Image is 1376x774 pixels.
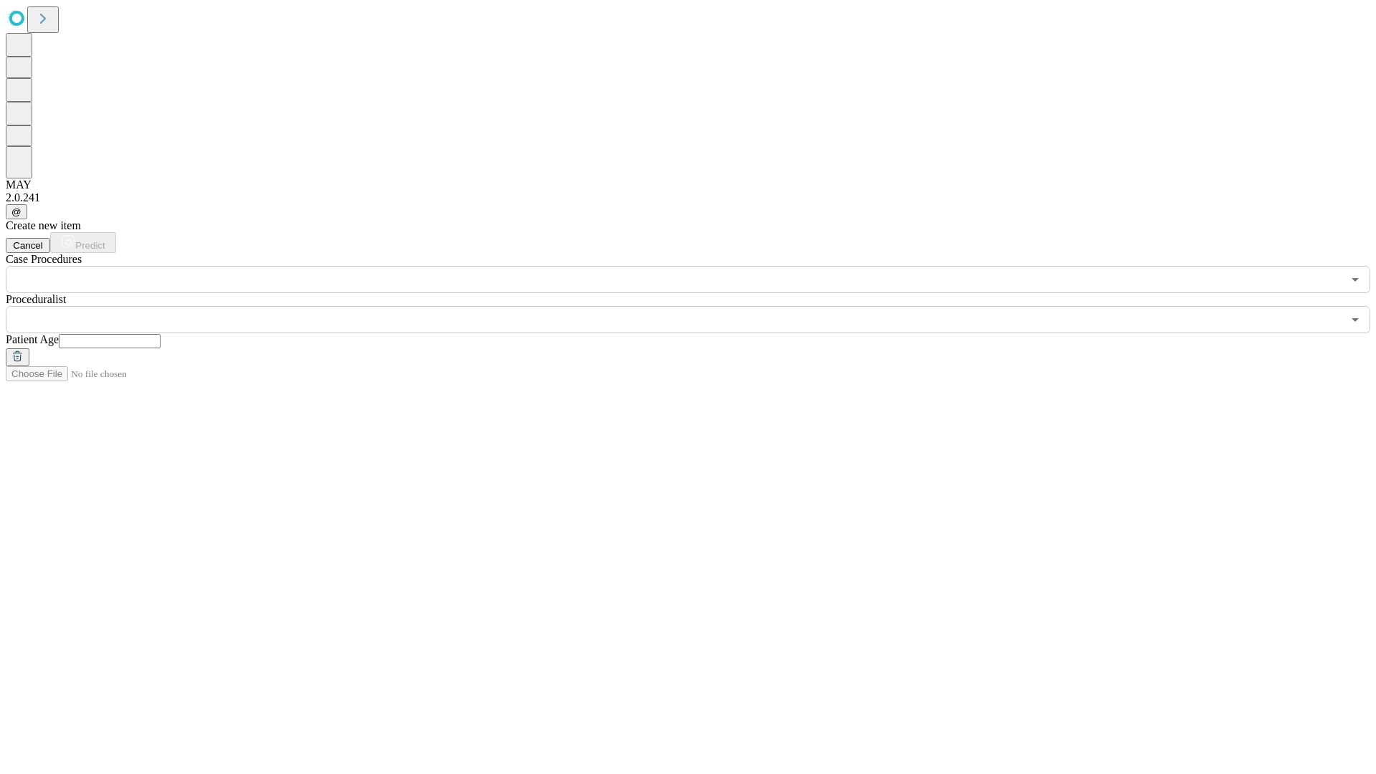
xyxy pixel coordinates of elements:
[1345,269,1365,290] button: Open
[11,206,21,217] span: @
[75,240,105,251] span: Predict
[50,232,116,253] button: Predict
[6,333,59,345] span: Patient Age
[1345,310,1365,330] button: Open
[6,293,66,305] span: Proceduralist
[6,219,81,231] span: Create new item
[6,238,50,253] button: Cancel
[6,191,1370,204] div: 2.0.241
[6,204,27,219] button: @
[6,178,1370,191] div: MAY
[13,240,43,251] span: Cancel
[6,253,82,265] span: Scheduled Procedure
